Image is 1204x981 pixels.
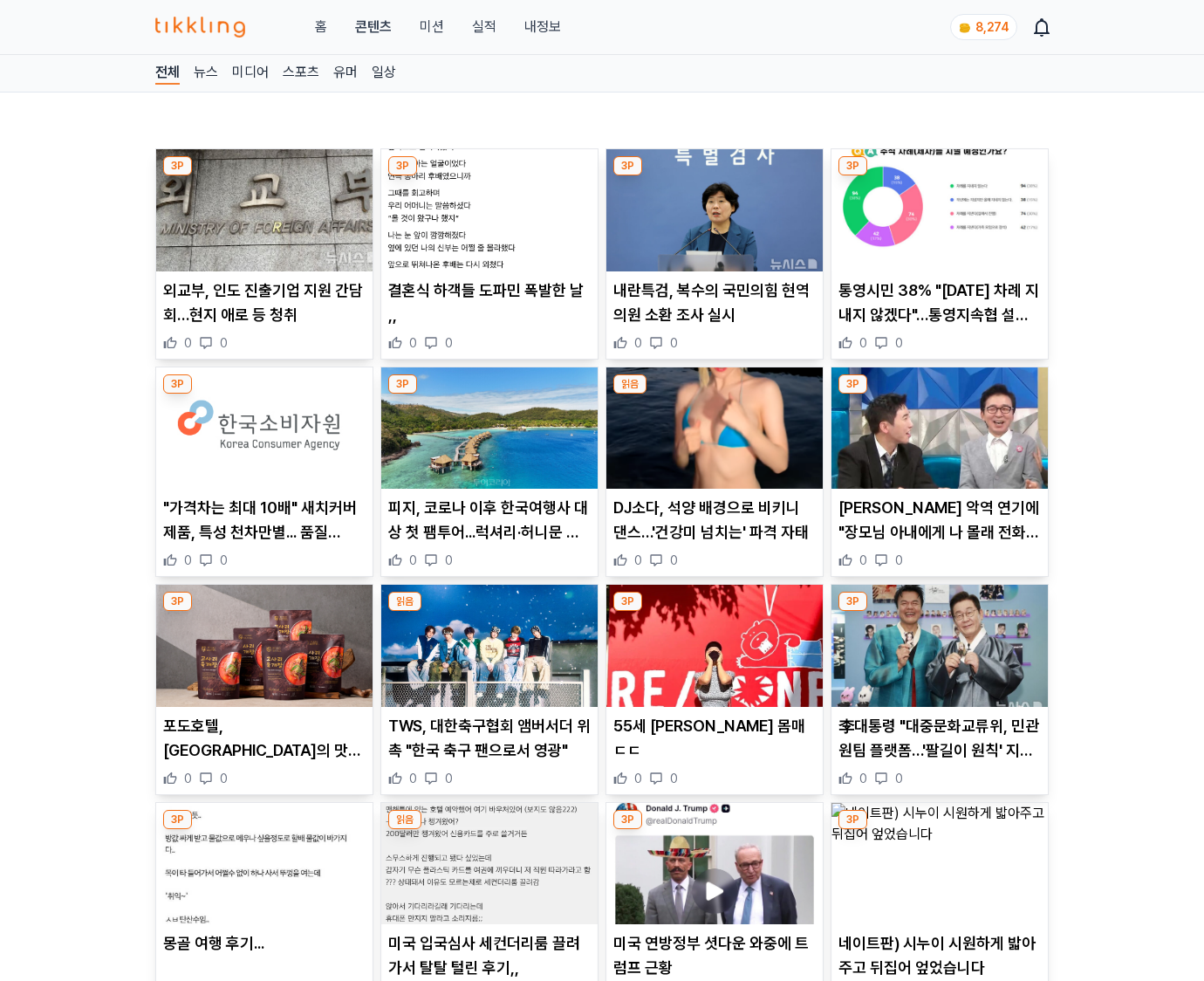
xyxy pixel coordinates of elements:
[156,367,373,490] img: "가격차는 최대 10배" 새치커버 제품, 특성 천차만별... 품질 비교 보니
[232,62,269,85] a: 미디어
[381,367,598,490] img: 피지, 코로나 이후 한국여행사 대상 첫 팸투어...럭셔리·허니문 시장 본격 공략
[613,156,642,175] div: 3P
[156,149,373,271] img: 외교부, 인도 진출기업 지원 간담회…현지 애로 등 청취
[409,770,417,787] span: 0
[613,810,642,829] div: 3P
[831,803,1048,925] img: 네이트판) 시누이 시원하게 밟아주고 뒤집어 엎었습니다
[155,62,180,85] a: 전체
[155,17,245,38] img: 티끌링
[838,931,1041,980] p: 네이트판) 시누이 시원하게 밟아주고 뒤집어 엎었습니다
[606,149,823,271] img: 내란특검, 복수의 국민의힘 현역 의원 소환 조사 실시
[155,367,373,578] div: 3P "가격차는 최대 10배" 새치커버 제품, 특성 천차만별... 품질 비교 보니 "가격차는 최대 10배" 새치커버 제품, 특성 천차만별... 품질 [DEMOGRAPHIC_D...
[895,770,903,787] span: 0
[163,810,192,829] div: 3P
[670,770,678,787] span: 0
[220,770,228,787] span: 0
[838,374,867,394] div: 3P
[381,585,598,707] img: TWS, 대한축구협회 앰버서더 위촉 "한국 축구 팬으로서 영광"
[156,803,373,925] img: 몽골 여행 후기...
[895,334,903,352] span: 0
[315,17,327,38] a: 홈
[388,278,591,327] p: 결혼식 하객들 도파민 폭발한 날 ,,
[613,496,816,545] p: DJ소다, 석양 배경으로 비키니 댄스…'건강미 넘치는' 파격 자태
[283,62,319,85] a: 스포츠
[220,334,228,352] span: 0
[372,62,396,85] a: 일상
[220,552,228,569] span: 0
[831,367,1048,490] img: 봉태규 악역 연기에 "장모님 아내에게 나 몰래 전화해"
[605,584,824,795] div: 3P 55세 김혜수 몸매 ㄷㄷ 55세 [PERSON_NAME] 몸매 ㄷㄷ 0 0
[670,552,678,569] span: 0
[163,931,366,956] p: 몽골 여행 후기...
[420,17,444,38] button: 미션
[975,20,1009,34] span: 8,274
[670,334,678,352] span: 0
[388,156,417,175] div: 3P
[634,770,642,787] span: 0
[831,585,1048,707] img: 李대통령 "대중문화교류위, 민관 원팀 플랫폼…'팔길이 원칙' 지킬 것"
[388,496,591,545] p: 피지, 코로나 이후 한국여행사 대상 첫 팸투어...럭셔리·허니문 시장 본격 공략
[859,770,867,787] span: 0
[163,496,366,545] p: "가격차는 최대 10배" 새치커버 제품, 특성 천차만별... 품질 [DEMOGRAPHIC_DATA] 보니
[184,334,192,352] span: 0
[388,931,591,980] p: 미국 입국심사 세컨더리룸 끌려가서 탈탈 털린 후기,,
[163,592,192,611] div: 3P
[613,714,816,763] p: 55세 [PERSON_NAME] 몸매 ㄷㄷ
[606,585,823,707] img: 55세 김혜수 몸매 ㄷㄷ
[388,810,421,829] div: 읽음
[831,367,1049,578] div: 3P 봉태규 악역 연기에 "장모님 아내에게 나 몰래 전화해" [PERSON_NAME] 악역 연기에 "장모님 아내에게 나 몰래 전화해" 0 0
[838,592,867,611] div: 3P
[194,62,218,85] a: 뉴스
[380,148,599,360] div: 3P 결혼식 하객들 도파민 폭발한 날 ,, 결혼식 하객들 도파민 폭발한 날 ,, 0 0
[409,552,417,569] span: 0
[472,17,496,38] a: 실적
[838,810,867,829] div: 3P
[613,592,642,611] div: 3P
[634,552,642,569] span: 0
[859,552,867,569] span: 0
[156,585,373,707] img: 포도호텔, 제주의 맛을 집에서 간편하게… 고사리 육개장 가정 간편식 출시
[838,714,1041,763] p: 李대통령 "대중문화교류위, 민관 원팀 플랫폼…'팔길이 원칙' 지킬 것"
[163,714,366,763] p: 포도호텔, [GEOGRAPHIC_DATA]의 맛을 집에서 간편하게… 고사리 육개장 가정 간편식 출시
[355,17,392,38] a: 콘텐츠
[388,374,417,394] div: 3P
[831,148,1049,360] div: 3P 통영시민 38% "추석 차례 지내지 않겠다"…통영지속협 설문조사 통영시민 38% "[DATE] 차례 지내지 않겠다"…통영지속협 설문조사 0 0
[163,278,366,327] p: 외교부, 인도 진출기업 지원 간담회…현지 애로 등 청취
[155,584,373,795] div: 3P 포도호텔, 제주의 맛을 집에서 간편하게… 고사리 육개장 가정 간편식 출시 포도호텔, [GEOGRAPHIC_DATA]의 맛을 집에서 간편하게… 고사리 육개장 가정 간편식 ...
[445,770,453,787] span: 0
[381,803,598,925] img: 미국 입국심사 세컨더리룸 끌려가서 탈탈 털린 후기,,
[950,14,1014,40] a: coin 8,274
[388,592,421,611] div: 읽음
[380,584,599,795] div: 읽음 TWS, 대한축구협회 앰버서더 위촉 "한국 축구 팬으로서 영광" TWS, 대한축구협회 앰버서더 위촉 "한국 축구 팬으로서 영광" 0 0
[606,367,823,490] img: DJ소다, 석양 배경으로 비키니 댄스…'건강미 넘치는' 파격 자태
[613,278,816,327] p: 내란특검, 복수의 국민의힘 현역 의원 소환 조사 실시
[838,496,1041,545] p: [PERSON_NAME] 악역 연기에 "장모님 아내에게 나 몰래 전화해"
[388,714,591,763] p: TWS, 대한축구협회 앰버서더 위촉 "한국 축구 팬으로서 영광"
[409,334,417,352] span: 0
[606,803,823,925] img: 미국 연방정부 셧다운 와중에 트럼프 근황
[381,149,598,271] img: 결혼식 하객들 도파민 폭발한 날 ,,
[380,367,599,578] div: 3P 피지, 코로나 이후 한국여행사 대상 첫 팸투어...럭셔리·허니문 시장 본격 공략 피지, 코로나 이후 한국여행사 대상 첫 팸투어...럭셔리·허니문 시장 본격 공략 0 0
[605,148,824,360] div: 3P 내란특검, 복수의 국민의힘 현역 의원 소환 조사 실시 내란특검, 복수의 국민의힘 현역 의원 소환 조사 실시 0 0
[184,770,192,787] span: 0
[155,148,373,360] div: 3P 외교부, 인도 진출기업 지원 간담회…현지 애로 등 청취 외교부, 인도 진출기업 지원 간담회…현지 애로 등 청취 0 0
[831,149,1048,271] img: 통영시민 38% "추석 차례 지내지 않겠다"…통영지속협 설문조사
[184,552,192,569] span: 0
[605,367,824,578] div: 읽음 DJ소다, 석양 배경으로 비키니 댄스…'건강미 넘치는' 파격 자태 DJ소다, 석양 배경으로 비키니 댄스…'건강미 넘치는' 파격 자태 0 0
[445,552,453,569] span: 0
[958,21,972,35] img: coin
[831,584,1049,795] div: 3P 李대통령 "대중문화교류위, 민관 원팀 플랫폼…'팔길이 원칙' 지킬 것" 李대통령 "대중문화교류위, 민관 원팀 플랫폼…'팔길이 원칙' 지킬 것" 0 0
[163,374,192,394] div: 3P
[838,156,867,175] div: 3P
[613,374,646,394] div: 읽음
[524,17,561,38] a: 내정보
[613,931,816,980] p: 미국 연방정부 셧다운 와중에 트럼프 근황
[859,334,867,352] span: 0
[163,156,192,175] div: 3P
[445,334,453,352] span: 0
[634,334,642,352] span: 0
[895,552,903,569] span: 0
[333,62,358,85] a: 유머
[838,278,1041,327] p: 통영시민 38% "[DATE] 차례 지내지 않겠다"…통영지속협 설문조사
